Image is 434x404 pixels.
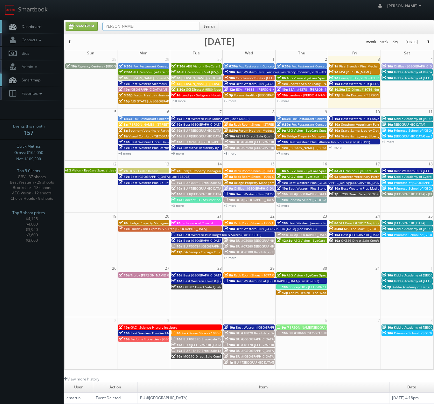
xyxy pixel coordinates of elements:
[18,77,40,83] span: Smartmap
[130,145,220,150] span: Best Western Plus Dartmouth Hotel & Suites (Loc #65013)
[382,273,393,277] span: 10a
[277,233,288,237] span: 11a
[183,116,249,121] span: Best Western Plus Moose Jaw (Loc #68030)
[119,331,129,335] span: 10a
[339,174,418,179] span: Southern Veterinary Partners - [GEOGRAPHIC_DATA]
[119,221,128,225] span: 9a
[329,70,338,74] span: 7a
[277,325,286,330] span: 9a
[133,64,234,68] span: Fox Restaurant Concepts - Culinary Dropout - [GEOGRAPHIC_DATA]
[171,221,180,225] span: 7a
[289,198,344,202] span: Sonesta Select [GEOGRAPHIC_DATA]
[236,226,317,231] span: Best Western Plus [GEOGRAPHIC_DATA] (Loc #05435)
[171,145,182,150] span: 10a
[277,180,288,185] span: 10a
[171,151,184,156] a: +9 more
[339,76,390,80] span: Concept3D - [GEOGRAPHIC_DATA]
[171,244,182,248] span: 10a
[329,226,343,231] span: 8:30a
[183,192,247,196] span: BU #[GEOGRAPHIC_DATA][PERSON_NAME]
[382,64,393,68] span: 10a
[171,250,183,254] span: 12p
[382,233,393,237] span: 10a
[183,122,243,127] span: Best [GEOGRAPHIC_DATA] (Loc #18018)
[171,180,182,185] span: 10a
[289,290,346,295] span: Forum Health - The Woodlands Clinic
[382,139,395,144] a: +1 more
[277,140,288,144] span: 10a
[277,174,286,179] span: 9a
[119,87,129,92] span: 10a
[224,325,235,330] span: 10a
[236,87,283,92] span: ESA - #9385 - [PERSON_NAME]
[382,116,393,121] span: 10a
[394,70,432,74] span: Kiddie Academy of Itsaca
[329,116,340,121] span: 10a
[287,134,384,138] span: Bridge Property Management - Veranda at [GEOGRAPHIC_DATA]
[224,238,235,243] span: 10a
[181,169,278,173] span: Bridge Property Management - Bridges at [GEOGRAPHIC_DATA]
[224,151,236,156] a: +8 more
[171,192,182,196] span: 10a
[65,168,237,172] span: AEG Vision - EyeCare Specialties of [GEOGRAPHIC_DATA] – [PERSON_NAME] Eyecare Associates ([PERSON...
[102,22,200,31] input: Search for Events
[224,203,236,208] a: +7 more
[131,99,219,103] span: [US_STATE] de [GEOGRAPHIC_DATA] - [GEOGRAPHIC_DATA]
[171,128,182,133] span: 10a
[329,134,340,138] span: 10a
[130,331,195,335] span: Best Western Frontier Motel (Loc #05052)
[239,128,285,133] span: Forum Health - Modesto Clinic
[183,134,222,138] span: BU #[GEOGRAPHIC_DATA]
[382,192,393,196] span: 10a
[339,70,371,74] span: MSI [PERSON_NAME]
[236,70,361,74] span: Best Western Plus Executive Residency Phoenix [GEOGRAPHIC_DATA] (Loc #03167)
[277,290,288,295] span: 12p
[277,87,288,92] span: 10a
[236,192,317,196] span: Best Western Plus [GEOGRAPHIC_DATA] (Loc #05521)
[18,37,43,43] span: Contacts
[171,70,180,74] span: 8a
[289,221,349,225] span: Best Western Jamaica Inn (Loc #33141)
[364,38,378,46] button: month
[382,70,393,74] span: 10a
[382,134,393,138] span: 10a
[224,169,233,173] span: 8a
[183,273,243,277] span: Best [GEOGRAPHIC_DATA] (Loc #44309)
[329,87,345,92] span: 10:30a
[382,174,393,179] span: 10a
[287,128,401,133] span: AEG Vision - EyeCare Specialties of [US_STATE] – [PERSON_NAME] Eye Care
[234,221,317,225] span: Rack Room Shoes - 1255 Cross Roads Shopping Center
[287,169,420,173] span: AEG Vision - EyeCare Specialties of [US_STATE] – Elite Vision Care ([GEOGRAPHIC_DATA])
[236,198,275,202] span: BU #[GEOGRAPHIC_DATA]
[382,221,393,225] span: 10a
[224,186,233,191] span: 9a
[277,186,288,191] span: 10a
[394,221,425,225] span: [GEOGRAPHIC_DATA]
[294,238,414,243] span: AEG Vision - EyeCare Specialties of [US_STATE] – [PERSON_NAME] & Associates
[171,140,182,144] span: 10a
[119,169,128,173] span: 7a
[171,87,185,92] span: 8:30a
[171,76,180,80] span: 8a
[341,233,426,237] span: Best [GEOGRAPHIC_DATA][PERSON_NAME] (Loc #32091)
[289,192,327,196] span: BU #[GEOGRAPHIC_DATA]
[181,81,260,86] span: [PERSON_NAME] - [PERSON_NAME] Columbus Circle
[181,93,234,97] span: Landrys - Saltgrass Houston SGGG
[224,221,233,225] span: 8a
[329,64,338,68] span: 1a
[134,93,224,97] span: Forum Health - Hormones by Design - New Braunfels Clinic
[277,76,286,80] span: 9a
[224,226,235,231] span: 10a
[236,140,317,144] span: BU #04680 [GEOGRAPHIC_DATA] [GEOGRAPHIC_DATA]
[18,91,44,96] span: Favorites
[329,174,338,179] span: 9a
[78,64,150,68] span: Regency Centers - [GEOGRAPHIC_DATA] (63020)
[289,285,364,289] span: Concept3D - [GEOGRAPHIC_DATA][PERSON_NAME]
[119,140,129,144] span: 10a
[392,285,431,289] span: Kiddie Academy of Darien
[276,151,289,156] a: +7 more
[183,238,243,243] span: Best [GEOGRAPHIC_DATA] (Loc #43029)
[289,81,340,86] span: Charter Senior Living - Naugatuck
[329,81,340,86] span: 10a
[224,250,235,254] span: 10a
